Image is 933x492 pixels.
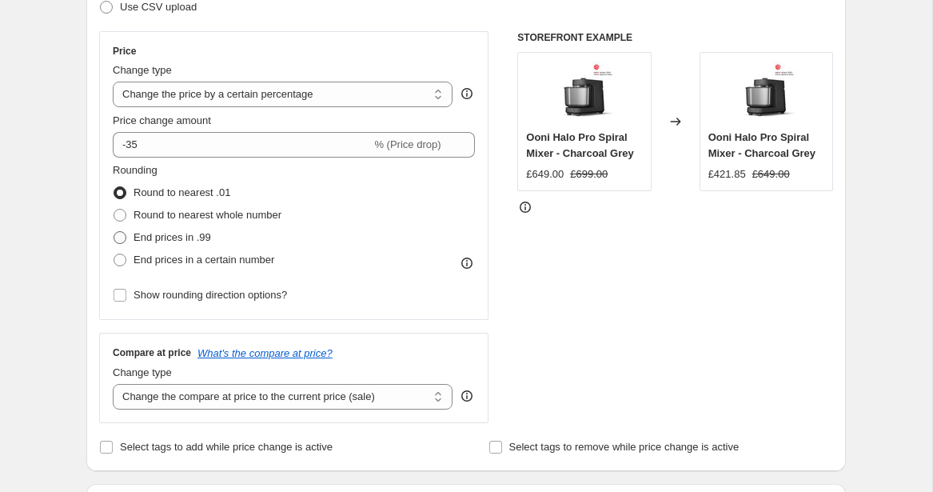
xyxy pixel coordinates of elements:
div: £649.00 [526,166,564,182]
span: Select tags to remove while price change is active [509,441,740,453]
strike: £649.00 [752,166,790,182]
h6: STOREFRONT EXAMPLE [517,31,833,44]
span: Select tags to add while price change is active [120,441,333,453]
span: % (Price drop) [374,138,441,150]
h3: Price [113,45,136,58]
button: What's the compare at price? [197,347,333,359]
span: Price change amount [113,114,211,126]
input: -15 [113,132,371,158]
img: Halo-Grey-Reddot2_80x.webp [734,61,798,125]
span: Ooni Halo Pro Spiral Mixer - Charcoal Grey [708,131,815,159]
h3: Compare at price [113,346,191,359]
div: help [459,388,475,404]
img: Halo-Grey-Reddot2_80x.webp [552,61,616,125]
span: End prices in a certain number [134,254,274,266]
span: End prices in .99 [134,231,211,243]
span: Ooni Halo Pro Spiral Mixer - Charcoal Grey [526,131,633,159]
div: help [459,86,475,102]
div: £421.85 [708,166,746,182]
span: Round to nearest whole number [134,209,281,221]
span: Change type [113,64,172,76]
span: Use CSV upload [120,1,197,13]
span: Round to nearest .01 [134,186,230,198]
span: Show rounding direction options? [134,289,287,301]
span: Rounding [113,164,157,176]
strike: £699.00 [570,166,608,182]
span: Change type [113,366,172,378]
